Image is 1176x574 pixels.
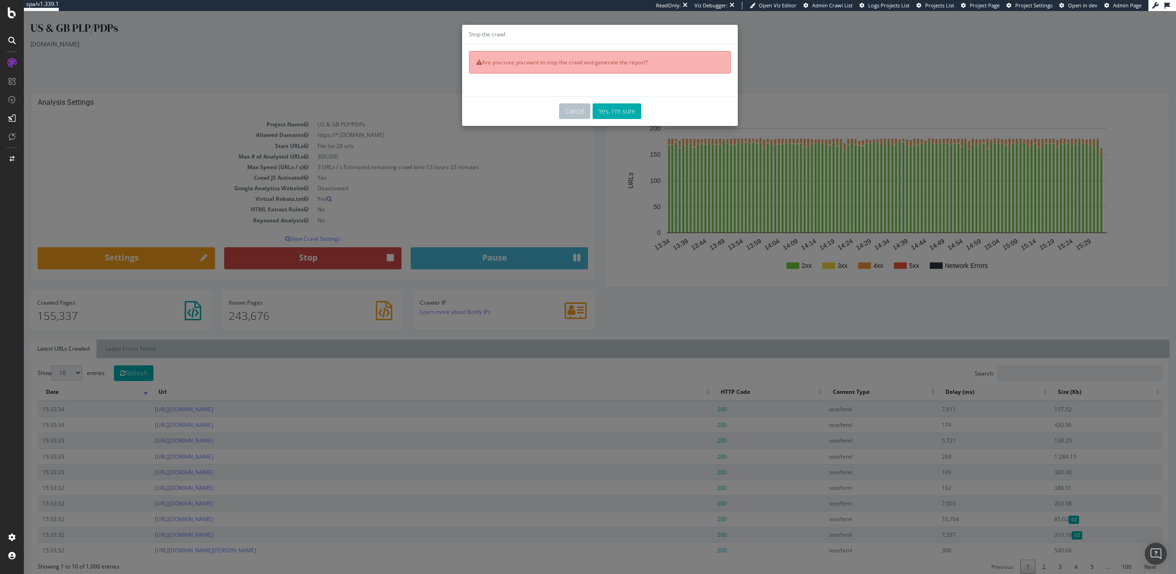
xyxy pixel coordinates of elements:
[1015,2,1052,9] span: Project Settings
[695,2,728,9] div: Viz Debugger:
[1068,2,1097,9] span: Open in dev
[868,2,910,9] span: Logs Projects List
[970,2,1000,9] span: Project Page
[803,2,853,9] a: Admin Crawl List
[535,92,566,108] button: Cancel
[812,2,853,9] span: Admin Crawl List
[961,2,1000,9] a: Project Page
[1104,2,1142,9] a: Admin Page
[1006,2,1052,9] a: Project Settings
[750,2,797,9] a: Open Viz Editor
[859,2,910,9] a: Logs Projects List
[438,14,714,33] div: Stop the crawl
[916,2,954,9] a: Projects List
[656,2,681,9] div: ReadOnly:
[925,2,954,9] span: Projects List
[1059,2,1097,9] a: Open in dev
[1113,2,1142,9] span: Admin Page
[569,92,617,108] button: Yes, I'm sure
[1145,543,1167,565] div: Open Intercom Messenger
[24,11,1176,574] iframe: To enrich screen reader interactions, please activate Accessibility in Grammarly extension settings
[445,40,707,63] div: Are you sure you want to stop the crawl and generate the report?
[759,2,797,9] span: Open Viz Editor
